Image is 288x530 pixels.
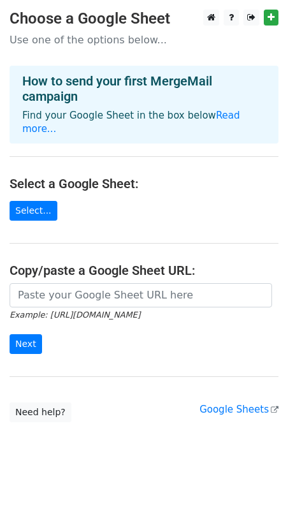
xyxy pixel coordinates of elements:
h4: How to send your first MergeMail campaign [22,73,266,104]
a: Read more... [22,110,240,135]
small: Example: [URL][DOMAIN_NAME] [10,310,140,320]
p: Use one of the options below... [10,33,278,47]
h3: Choose a Google Sheet [10,10,278,28]
h4: Select a Google Sheet: [10,176,278,191]
a: Select... [10,201,57,221]
p: Find your Google Sheet in the box below [22,109,266,136]
h4: Copy/paste a Google Sheet URL: [10,263,278,278]
input: Next [10,334,42,354]
a: Google Sheets [199,404,278,415]
a: Need help? [10,402,71,422]
input: Paste your Google Sheet URL here [10,283,272,307]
